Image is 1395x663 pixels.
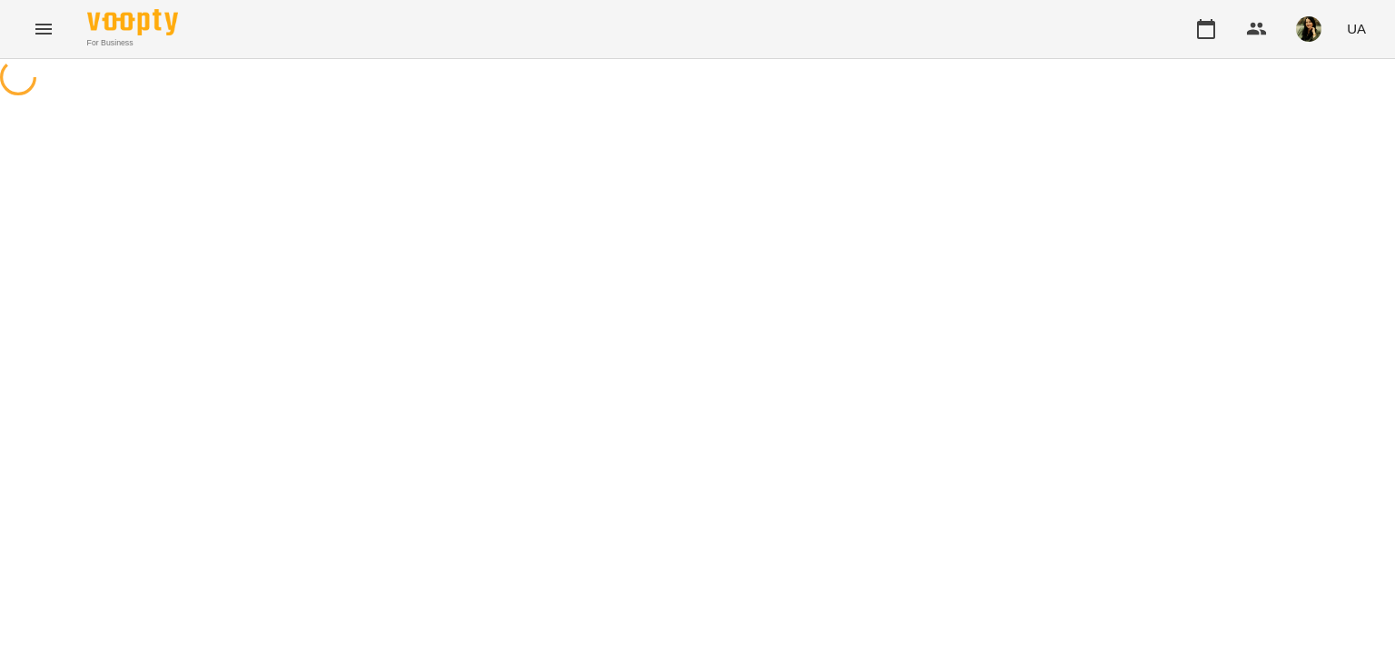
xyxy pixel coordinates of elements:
img: Voopty Logo [87,9,178,35]
button: UA [1340,12,1373,45]
img: 5ccaf96a72ceb4fb7565109469418b56.jpg [1296,16,1321,42]
span: For Business [87,37,178,49]
button: Menu [22,7,65,51]
span: UA [1347,19,1366,38]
